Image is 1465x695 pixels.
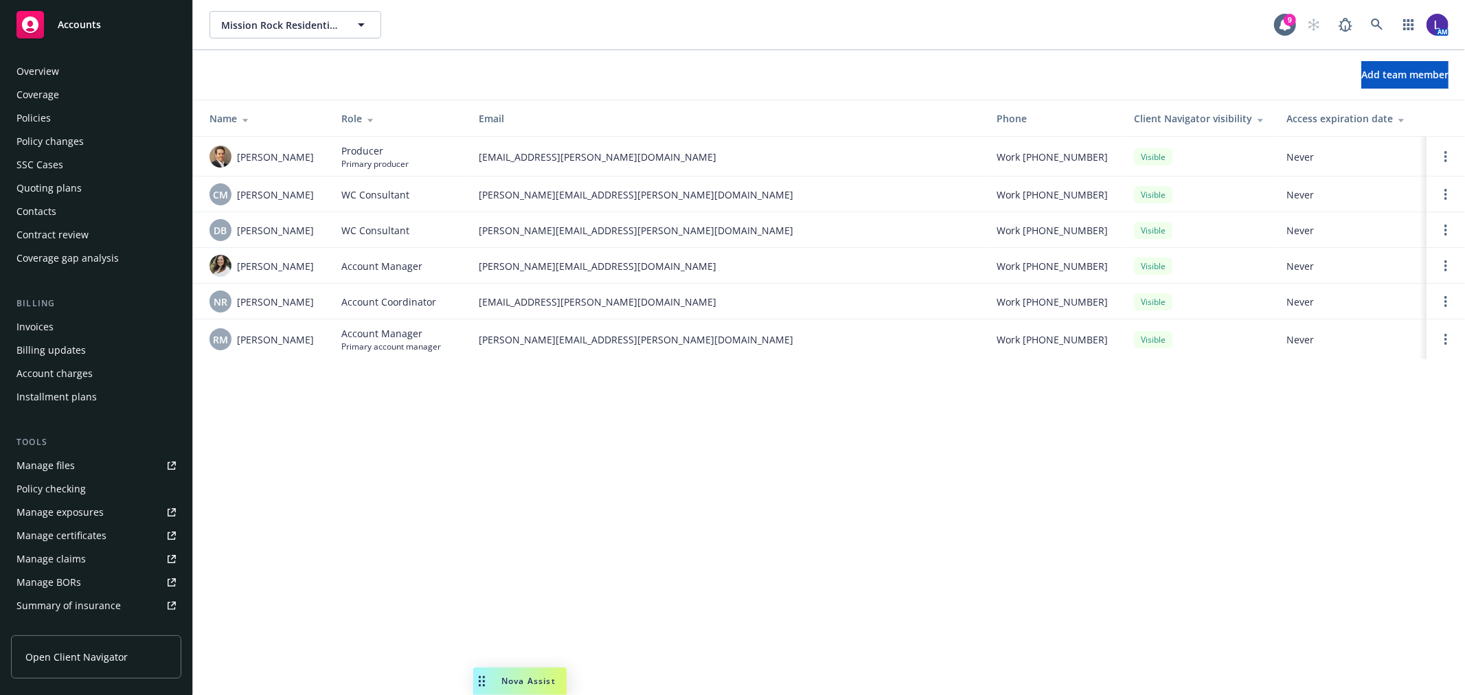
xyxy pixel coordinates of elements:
[213,332,228,347] span: RM
[11,247,181,269] a: Coverage gap analysis
[16,60,59,82] div: Overview
[16,247,119,269] div: Coverage gap analysis
[1332,11,1359,38] a: Report a Bug
[11,595,181,617] a: Summary of insurance
[16,455,75,477] div: Manage files
[479,111,975,126] div: Email
[237,295,314,309] span: [PERSON_NAME]
[16,224,89,246] div: Contract review
[1438,148,1454,165] a: Open options
[237,259,314,273] span: [PERSON_NAME]
[341,144,409,158] span: Producer
[16,201,56,223] div: Contacts
[11,201,181,223] a: Contacts
[1134,331,1172,348] div: Visible
[479,150,975,164] span: [EMAIL_ADDRESS][PERSON_NAME][DOMAIN_NAME]
[11,107,181,129] a: Policies
[11,455,181,477] a: Manage files
[11,5,181,44] a: Accounts
[1134,258,1172,275] div: Visible
[473,668,490,695] div: Drag to move
[341,259,422,273] span: Account Manager
[1361,61,1449,89] button: Add team member
[16,595,121,617] div: Summary of insurance
[16,130,84,152] div: Policy changes
[997,187,1108,202] span: Work [PHONE_NUMBER]
[11,224,181,246] a: Contract review
[11,297,181,310] div: Billing
[1438,222,1454,238] a: Open options
[1286,150,1416,164] span: Never
[1286,223,1416,238] span: Never
[11,525,181,547] a: Manage certificates
[1286,295,1416,309] span: Never
[209,111,319,126] div: Name
[1427,14,1449,36] img: photo
[997,295,1108,309] span: Work [PHONE_NUMBER]
[1134,293,1172,310] div: Visible
[473,668,567,695] button: Nova Assist
[11,435,181,449] div: Tools
[16,478,86,500] div: Policy checking
[16,363,93,385] div: Account charges
[16,548,86,570] div: Manage claims
[1300,11,1328,38] a: Start snowing
[1438,258,1454,274] a: Open options
[11,386,181,408] a: Installment plans
[214,295,227,309] span: NR
[237,187,314,202] span: [PERSON_NAME]
[11,363,181,385] a: Account charges
[237,150,314,164] span: [PERSON_NAME]
[16,339,86,361] div: Billing updates
[11,339,181,361] a: Billing updates
[341,341,441,352] span: Primary account manager
[1438,186,1454,203] a: Open options
[479,259,975,273] span: [PERSON_NAME][EMAIL_ADDRESS][DOMAIN_NAME]
[997,150,1108,164] span: Work [PHONE_NUMBER]
[1134,148,1172,166] div: Visible
[1361,68,1449,81] span: Add team member
[1438,293,1454,310] a: Open options
[16,501,104,523] div: Manage exposures
[16,107,51,129] div: Policies
[1286,187,1416,202] span: Never
[479,187,975,202] span: [PERSON_NAME][EMAIL_ADDRESS][PERSON_NAME][DOMAIN_NAME]
[1286,332,1416,347] span: Never
[214,223,227,238] span: DB
[997,332,1108,347] span: Work [PHONE_NUMBER]
[16,525,106,547] div: Manage certificates
[479,332,975,347] span: [PERSON_NAME][EMAIL_ADDRESS][PERSON_NAME][DOMAIN_NAME]
[11,548,181,570] a: Manage claims
[58,19,101,30] span: Accounts
[16,571,81,593] div: Manage BORs
[11,501,181,523] a: Manage exposures
[997,111,1112,126] div: Phone
[1438,331,1454,347] a: Open options
[11,571,181,593] a: Manage BORs
[997,223,1108,238] span: Work [PHONE_NUMBER]
[11,84,181,106] a: Coverage
[16,177,82,199] div: Quoting plans
[16,386,97,408] div: Installment plans
[341,326,441,341] span: Account Manager
[1363,11,1391,38] a: Search
[209,146,231,168] img: photo
[11,60,181,82] a: Overview
[221,18,340,32] span: Mission Rock Residential, LLC
[501,675,556,687] span: Nova Assist
[11,154,181,176] a: SSC Cases
[209,11,381,38] button: Mission Rock Residential, LLC
[16,84,59,106] div: Coverage
[11,316,181,338] a: Invoices
[1284,14,1296,26] div: 9
[479,223,975,238] span: [PERSON_NAME][EMAIL_ADDRESS][PERSON_NAME][DOMAIN_NAME]
[341,158,409,170] span: Primary producer
[209,255,231,277] img: photo
[997,259,1108,273] span: Work [PHONE_NUMBER]
[1395,11,1422,38] a: Switch app
[16,316,54,338] div: Invoices
[1134,111,1264,126] div: Client Navigator visibility
[341,223,409,238] span: WC Consultant
[213,187,228,202] span: CM
[1134,222,1172,239] div: Visible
